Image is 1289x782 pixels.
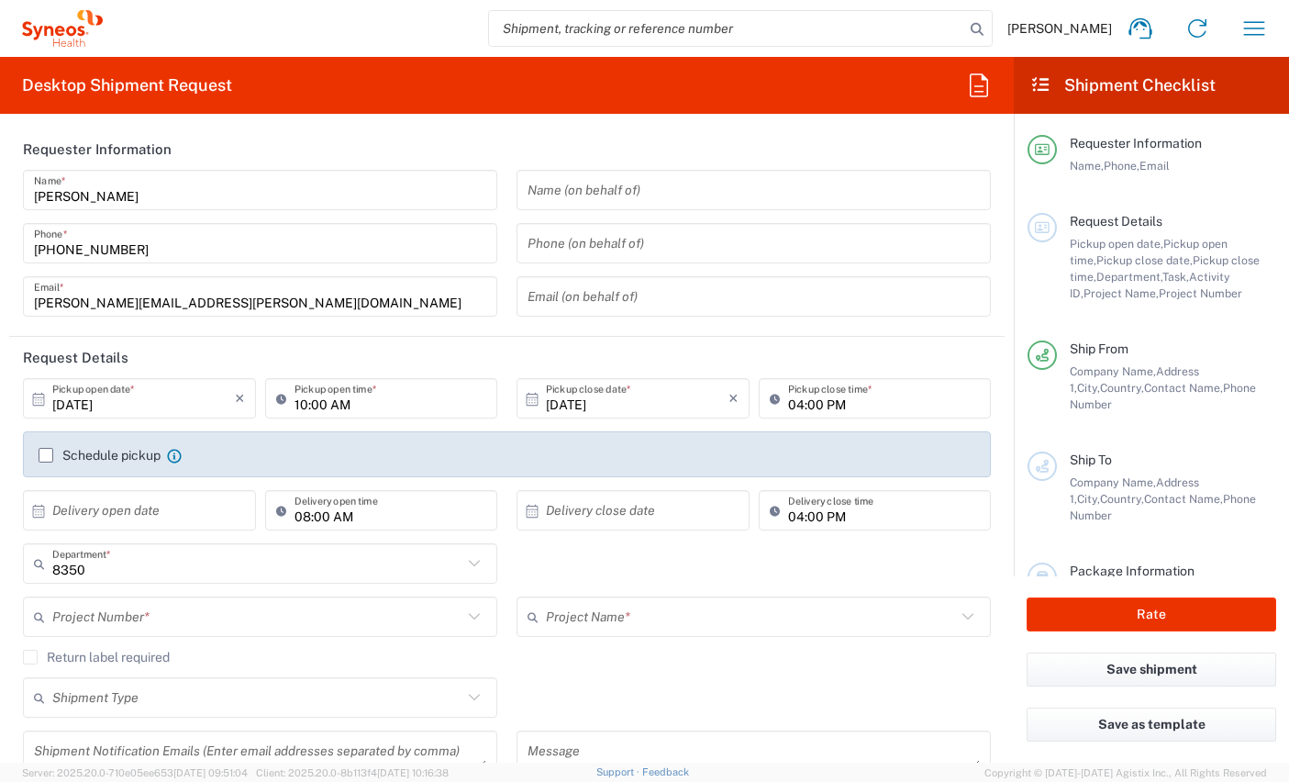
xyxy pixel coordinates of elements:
span: Requester Information [1070,136,1202,151]
i: × [728,384,739,413]
span: Package Information [1070,564,1195,578]
span: Pickup open date, [1070,237,1163,251]
label: Schedule pickup [39,448,161,463]
span: [PERSON_NAME] [1007,20,1112,37]
span: Country, [1100,381,1144,395]
span: [DATE] 09:51:04 [173,767,248,778]
h2: Request Details [23,349,128,367]
span: City, [1077,381,1100,395]
input: Shipment, tracking or reference number [489,11,964,46]
a: Support [596,766,642,777]
label: Return label required [23,650,170,665]
span: Ship To [1070,452,1112,467]
h2: Shipment Checklist [1030,74,1216,96]
span: Copyright © [DATE]-[DATE] Agistix Inc., All Rights Reserved [984,765,1267,781]
span: Company Name, [1070,475,1156,489]
span: Company Name, [1070,364,1156,378]
span: Pickup close date, [1096,253,1193,267]
span: Request Details [1070,214,1162,229]
button: Save as template [1027,708,1276,742]
button: Save shipment [1027,653,1276,687]
span: Ship From [1070,341,1128,356]
span: Email [1139,159,1170,173]
h2: Desktop Shipment Request [22,74,232,96]
span: Contact Name, [1144,492,1223,506]
span: Project Name, [1083,286,1159,300]
span: Department, [1096,270,1162,284]
span: Task, [1162,270,1189,284]
span: Phone, [1104,159,1139,173]
span: Project Number [1159,286,1242,300]
span: Server: 2025.20.0-710e05ee653 [22,767,248,778]
span: Country, [1100,492,1144,506]
a: Feedback [642,766,689,777]
span: [DATE] 10:16:38 [377,767,449,778]
span: City, [1077,492,1100,506]
span: Contact Name, [1144,381,1223,395]
span: Name, [1070,159,1104,173]
span: Client: 2025.20.0-8b113f4 [256,767,449,778]
h2: Requester Information [23,140,172,159]
i: × [235,384,245,413]
button: Rate [1027,598,1276,631]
